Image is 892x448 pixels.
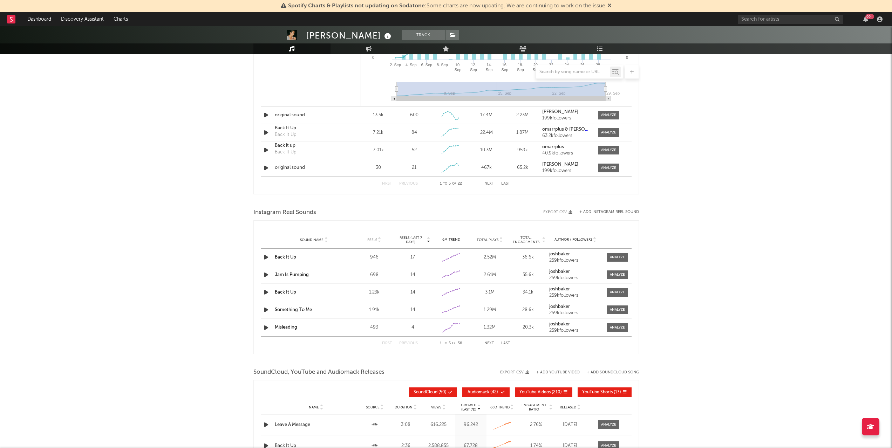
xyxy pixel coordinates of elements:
[275,125,348,132] div: Back It Up
[549,311,602,316] div: 259k followers
[506,112,539,119] div: 2.23M
[399,182,418,186] button: Previous
[549,287,602,292] a: joshbaker
[395,306,430,313] div: 14
[468,390,489,394] span: Audiomack
[56,12,109,26] a: Discovery Assistant
[572,210,639,214] div: + Add Instagram Reel Sound
[556,421,584,428] div: [DATE]
[472,324,507,331] div: 1.32M
[484,182,494,186] button: Next
[362,129,395,136] div: 7.21k
[472,306,507,313] div: 1.29M
[511,289,546,296] div: 34.1k
[542,127,591,132] a: omarrplus & [PERSON_NAME]
[511,254,546,261] div: 36.6k
[579,63,586,72] text: 26. Sep
[626,55,628,60] text: 0
[414,390,447,394] span: ( 50 )
[472,254,507,261] div: 2.52M
[500,370,529,374] button: Export CSV
[472,271,507,278] div: 2.61M
[275,149,297,156] div: Back It Up
[109,12,133,26] a: Charts
[542,168,591,173] div: 199k followers
[372,55,374,60] text: 0
[399,342,418,345] button: Previous
[405,63,416,67] text: 4. Sep
[501,182,510,186] button: Last
[564,63,571,72] text: 24. Sep
[549,287,570,291] strong: joshbaker
[395,289,430,296] div: 14
[395,271,430,278] div: 14
[382,342,392,345] button: First
[432,180,470,188] div: 1 5 22
[511,271,546,278] div: 55.6k
[454,63,461,72] text: 10. Sep
[288,3,605,9] span: : Some charts are now updating. We are continuing to work on the issue
[457,421,485,428] div: 96,242
[306,30,393,41] div: [PERSON_NAME]
[402,30,445,40] button: Track
[395,236,426,244] span: Reels (last 7 days)
[470,164,503,171] div: 467k
[501,63,508,72] text: 16. Sep
[542,133,591,138] div: 63.2k followers
[579,210,639,214] button: + Add Instagram Reel Sound
[395,324,430,331] div: 4
[511,306,546,313] div: 28.6k
[253,208,316,217] span: Instagram Reel Sounds
[362,112,395,119] div: 13.5k
[253,368,384,377] span: SoundCloud, YouTube and Audiomack Releases
[549,269,570,274] strong: joshbaker
[275,112,348,119] a: original sound
[549,322,570,326] strong: joshbaker
[275,142,348,149] div: Back it up
[421,63,432,67] text: 6. Sep
[412,147,417,154] div: 52
[423,421,454,428] div: 616,225
[472,289,507,296] div: 3.1M
[432,339,470,348] div: 1 5 58
[549,269,602,274] a: joshbaker
[357,289,392,296] div: 1.23k
[543,210,572,214] button: Export CSV
[357,254,392,261] div: 946
[275,325,297,330] a: Misleading
[392,421,420,428] div: 3:08
[275,290,296,295] a: Back It Up
[275,308,312,312] a: Something To Me
[549,304,602,309] a: joshbaker
[582,390,613,394] span: YouTube Shorts
[395,254,430,261] div: 17
[865,14,874,19] div: 99 +
[431,405,441,409] span: Views
[549,304,570,309] strong: joshbaker
[461,403,477,407] p: Growth
[506,164,539,171] div: 65.2k
[462,387,510,397] button: Audiomack(42)
[470,129,503,136] div: 22.4M
[367,238,377,242] span: Reels
[532,63,539,72] text: 20. Sep
[549,252,602,257] a: joshbaker
[382,182,392,186] button: First
[554,237,592,242] span: Author / Followers
[511,236,542,244] span: Total Engagements
[275,164,348,171] a: original sound
[542,127,605,132] strong: omarrplus & [PERSON_NAME]
[542,162,578,167] strong: [PERSON_NAME]
[549,322,602,327] a: joshbaker
[470,63,477,72] text: 12. Sep
[22,12,56,26] a: Dashboard
[452,342,456,345] span: of
[863,16,868,22] button: 99+
[461,407,477,412] p: (Last 7d)
[549,328,602,333] div: 259k followers
[519,403,549,412] span: Engagement Ratio
[560,405,576,409] span: Released
[390,63,401,67] text: 2. Sep
[519,390,562,394] span: ( 210 )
